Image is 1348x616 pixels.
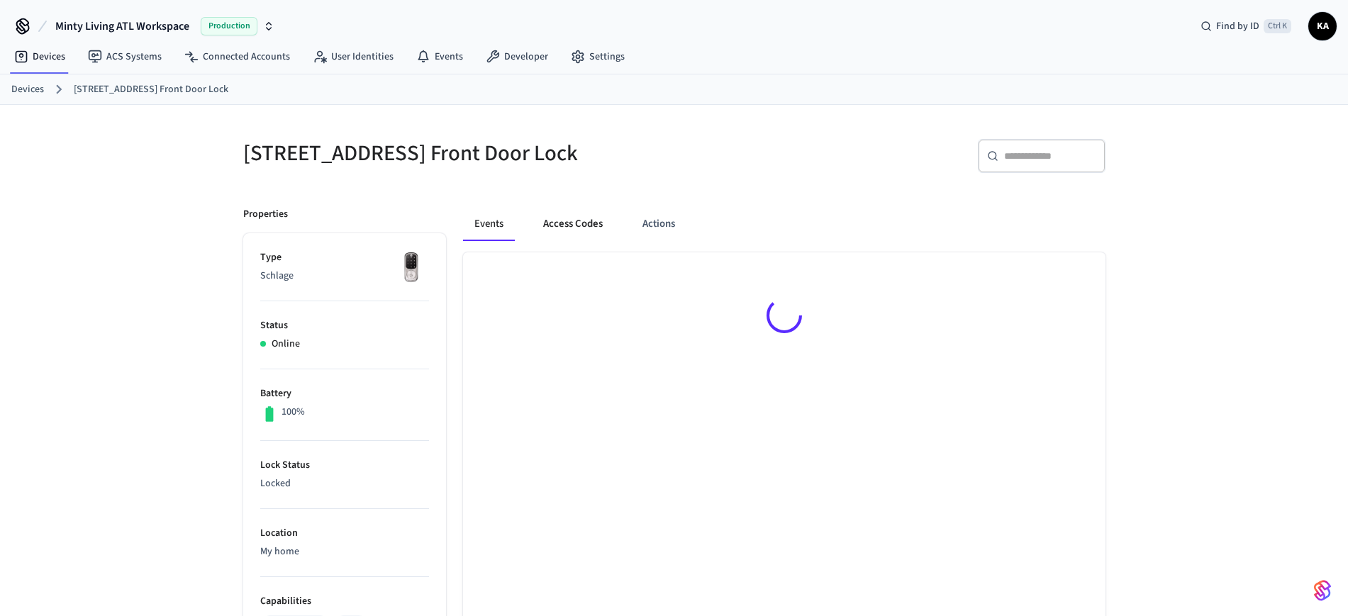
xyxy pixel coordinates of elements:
span: Production [201,17,257,35]
img: Yale Assure Touchscreen Wifi Smart Lock, Satin Nickel, Front [394,250,429,286]
a: [STREET_ADDRESS] Front Door Lock [74,82,228,97]
a: Connected Accounts [173,44,301,69]
button: Access Codes [532,207,614,241]
p: 100% [282,405,305,420]
p: Battery [260,386,429,401]
a: User Identities [301,44,405,69]
div: ant example [463,207,1105,241]
p: Properties [243,207,288,222]
a: ACS Systems [77,44,173,69]
span: Ctrl K [1264,19,1291,33]
span: Find by ID [1216,19,1259,33]
p: Type [260,250,429,265]
button: Events [463,207,515,241]
img: SeamLogoGradient.69752ec5.svg [1314,579,1331,602]
p: Schlage [260,269,429,284]
p: My home [260,544,429,559]
p: Locked [260,476,429,491]
button: KA [1308,12,1337,40]
a: Devices [11,82,44,97]
span: KA [1310,13,1335,39]
a: Settings [559,44,636,69]
h5: [STREET_ADDRESS] Front Door Lock [243,139,666,168]
p: Online [272,337,300,352]
p: Capabilities [260,594,429,609]
a: Devices [3,44,77,69]
p: Lock Status [260,458,429,473]
button: Actions [631,207,686,241]
div: Find by IDCtrl K [1189,13,1303,39]
p: Location [260,526,429,541]
span: Minty Living ATL Workspace [55,18,189,35]
a: Events [405,44,474,69]
a: Developer [474,44,559,69]
p: Status [260,318,429,333]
